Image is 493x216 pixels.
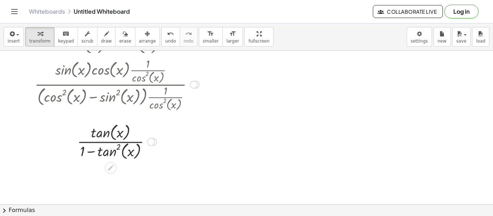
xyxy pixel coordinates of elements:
[229,30,236,38] i: format_size
[411,39,428,44] span: settings
[472,27,489,47] button: load
[101,39,112,44] span: draw
[29,39,51,44] span: transform
[222,27,243,47] button: format_sizelarger
[167,30,174,38] i: undo
[97,27,116,47] button: draw
[165,39,176,44] span: undo
[82,39,93,44] span: scrub
[119,39,131,44] span: erase
[4,27,24,47] button: insert
[444,5,479,18] button: Log in
[203,39,219,44] span: smaller
[139,39,156,44] span: arrange
[25,27,54,47] button: transform
[476,39,485,44] span: load
[78,27,97,47] button: scrub
[433,27,451,47] button: new
[29,8,65,15] a: Whiteboards
[180,27,197,47] button: redoredo
[161,27,180,47] button: undoundo
[105,162,117,173] div: Edit math
[184,39,193,44] span: redo
[248,39,269,44] span: fullscreen
[62,30,69,38] i: keyboard
[226,39,239,44] span: larger
[199,27,223,47] button: format_sizesmaller
[452,27,471,47] button: save
[135,27,160,47] button: arrange
[373,5,443,18] button: Collaborate Live
[379,8,437,15] span: Collaborate Live
[244,27,273,47] button: fullscreen
[9,6,20,17] button: Toggle navigation
[58,39,74,44] span: keypad
[115,27,135,47] button: erase
[437,39,446,44] span: new
[54,27,78,47] button: keyboardkeypad
[407,27,432,47] button: settings
[8,39,20,44] span: insert
[456,39,466,44] span: save
[185,30,192,38] i: redo
[207,30,214,38] i: format_size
